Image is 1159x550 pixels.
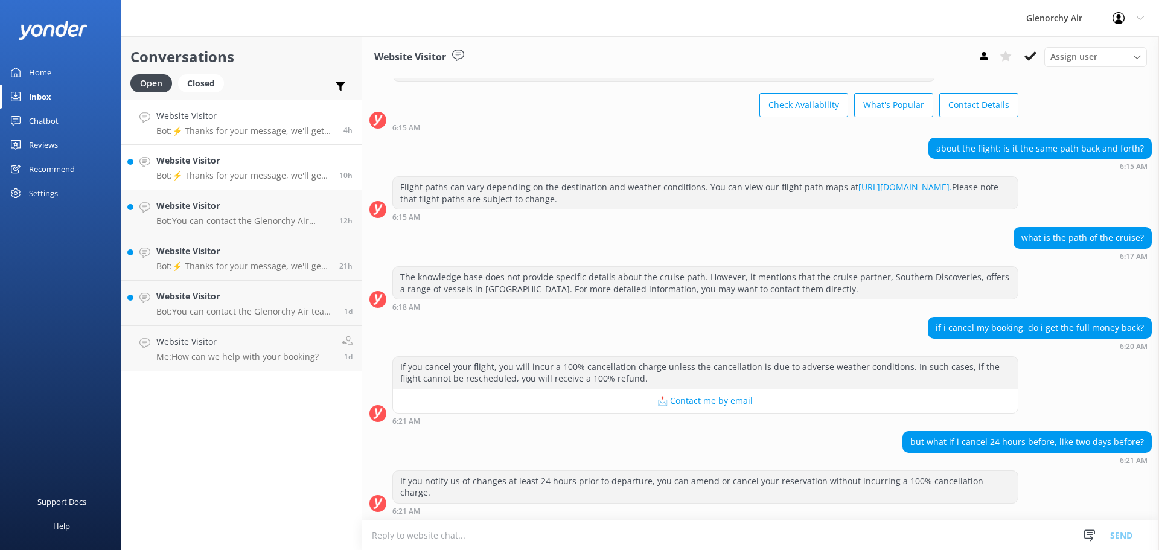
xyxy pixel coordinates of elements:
div: Reviews [29,133,58,157]
h4: Website Visitor [156,290,335,303]
span: Sep 02 2025 06:30am (UTC +12:00) Pacific/Auckland [343,125,353,135]
a: Website VisitorBot:⚡ Thanks for your message, we'll get back to you as soon as we can. You're als... [121,145,362,190]
div: Recommend [29,157,75,181]
h4: Website Visitor [156,154,330,167]
strong: 6:21 AM [1120,457,1148,464]
div: Inbox [29,85,51,109]
div: about the flight: is it the same path back and forth? [929,138,1151,159]
span: Sep 01 2025 10:11pm (UTC +12:00) Pacific/Auckland [339,216,353,226]
span: Sep 02 2025 12:28am (UTC +12:00) Pacific/Auckland [339,170,353,181]
h2: Conversations [130,45,353,68]
button: 📩 Contact me by email [393,389,1018,413]
div: Open [130,74,172,92]
div: Sep 02 2025 06:17am (UTC +12:00) Pacific/Auckland [1014,252,1152,260]
div: what is the path of the cruise? [1014,228,1151,248]
button: Check Availability [759,93,848,117]
h4: Website Visitor [156,335,319,348]
div: Assign User [1044,47,1147,66]
p: Bot: ⚡ Thanks for your message, we'll get back to you as soon as we can. You're also welcome to k... [156,126,334,136]
p: Bot: You can contact the Glenorchy Air team at 0800 676 264 or [PHONE_NUMBER], or by emailing [EM... [156,306,335,317]
div: Sep 02 2025 06:21am (UTC +12:00) Pacific/Auckland [392,417,1018,425]
div: Sep 02 2025 06:21am (UTC +12:00) Pacific/Auckland [392,507,1018,515]
div: If you cancel your flight, you will incur a 100% cancellation charge unless the cancellation is d... [393,357,1018,389]
strong: 6:20 AM [1120,343,1148,350]
button: Contact Details [939,93,1018,117]
div: Sep 02 2025 06:21am (UTC +12:00) Pacific/Auckland [902,456,1152,464]
p: Bot: ⚡ Thanks for your message, we'll get back to you as soon as we can. You're also welcome to k... [156,261,330,272]
strong: 6:21 AM [392,418,420,425]
div: If you notify us of changes at least 24 hours prior to departure, you can amend or cancel your re... [393,471,1018,503]
a: Closed [178,76,230,89]
div: Help [53,514,70,538]
h4: Website Visitor [156,245,330,258]
div: if i cancel my booking, do i get the full money back? [928,318,1151,338]
div: Sep 02 2025 06:15am (UTC +12:00) Pacific/Auckland [392,123,1018,132]
a: Website VisitorBot:⚡ Thanks for your message, we'll get back to you as soon as we can. You're als... [121,235,362,281]
div: Support Docs [37,490,86,514]
div: Chatbot [29,109,59,133]
h3: Website Visitor [374,50,446,65]
div: Sep 02 2025 06:15am (UTC +12:00) Pacific/Auckland [392,213,1018,221]
a: Open [130,76,178,89]
span: Aug 31 2025 10:22pm (UTC +12:00) Pacific/Auckland [344,306,353,316]
a: Website VisitorMe:How can we help with your booking?1d [121,326,362,371]
div: Sep 02 2025 06:15am (UTC +12:00) Pacific/Auckland [928,162,1152,170]
img: yonder-white-logo.png [18,21,88,40]
h4: Website Visitor [156,199,330,213]
div: Sep 02 2025 06:20am (UTC +12:00) Pacific/Auckland [928,342,1152,350]
a: Website VisitorBot:⚡ Thanks for your message, we'll get back to you as soon as we can. You're als... [121,100,362,145]
div: Sep 02 2025 06:18am (UTC +12:00) Pacific/Auckland [392,302,1018,311]
div: but what if i cancel 24 hours before, like two days before? [903,432,1151,452]
strong: 6:17 AM [1120,253,1148,260]
div: Closed [178,74,224,92]
span: Sep 01 2025 01:02pm (UTC +12:00) Pacific/Auckland [339,261,353,271]
h4: Website Visitor [156,109,334,123]
strong: 6:18 AM [392,304,420,311]
strong: 6:15 AM [1120,163,1148,170]
p: Bot: ⚡ Thanks for your message, we'll get back to you as soon as we can. You're also welcome to k... [156,170,330,181]
div: Flight paths can vary depending on the destination and weather conditions. You can view our fligh... [393,177,1018,209]
div: Home [29,60,51,85]
span: Aug 31 2025 12:11pm (UTC +12:00) Pacific/Auckland [344,351,353,362]
a: Website VisitorBot:You can contact the Glenorchy Air team at 0800 676 264 or [PHONE_NUMBER], or b... [121,281,362,326]
strong: 6:15 AM [392,124,420,132]
span: Assign user [1050,50,1097,63]
p: Me: How can we help with your booking? [156,351,319,362]
a: Website VisitorBot:You can contact the Glenorchy Air team at 0800 676 264 or [PHONE_NUMBER], or b... [121,190,362,235]
a: [URL][DOMAIN_NAME]. [858,181,952,193]
p: Bot: You can contact the Glenorchy Air team at 0800 676 264 or [PHONE_NUMBER], or by emailing [EM... [156,216,330,226]
button: What's Popular [854,93,933,117]
strong: 6:15 AM [392,214,420,221]
strong: 6:21 AM [392,508,420,515]
div: The knowledge base does not provide specific details about the cruise path. However, it mentions ... [393,267,1018,299]
div: Settings [29,181,58,205]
